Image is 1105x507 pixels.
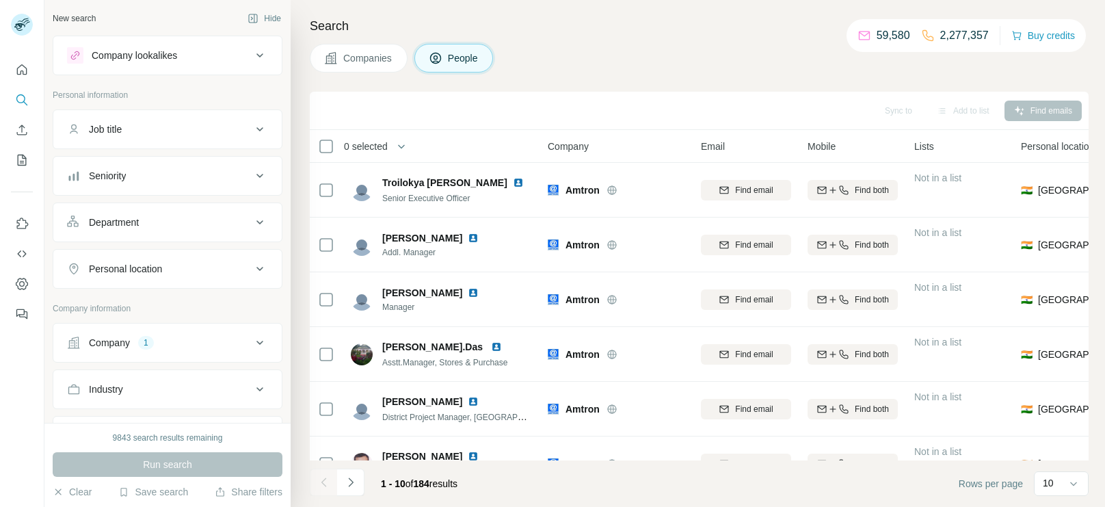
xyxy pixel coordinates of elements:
span: of [405,478,414,489]
span: Find email [735,184,773,196]
p: 10 [1043,476,1054,490]
button: Save search [118,485,188,499]
img: Avatar [351,398,373,420]
img: LinkedIn logo [468,233,479,244]
button: Find both [808,289,898,310]
img: LinkedIn logo [513,177,524,188]
button: Seniority [53,159,282,192]
div: 9843 search results remaining [113,432,223,444]
span: Find both [855,458,889,470]
img: Logo of Amtron [548,239,559,250]
div: 1 [138,337,154,349]
div: Personal location [89,262,162,276]
img: Avatar [351,289,373,311]
div: Seniority [89,169,126,183]
span: People [448,51,479,65]
button: Find email [701,180,791,200]
button: Hide [238,8,291,29]
span: [PERSON_NAME] [382,286,462,300]
button: Use Surfe on LinkedIn [11,211,33,236]
span: Rows per page [959,477,1023,491]
button: Quick start [11,57,33,82]
span: Find email [735,239,773,251]
span: 🇮🇳 [1021,457,1033,471]
span: Amtron [565,183,600,197]
span: Troilokya [PERSON_NAME] [382,176,507,190]
button: Dashboard [11,272,33,296]
span: Find both [855,184,889,196]
span: Not in a list [914,282,961,293]
span: Not in a list [914,172,961,183]
span: Find email [735,458,773,470]
span: 184 [414,478,429,489]
span: District Project Manager, [GEOGRAPHIC_DATA] [382,411,559,422]
img: Logo of Amtron [548,185,559,196]
span: 🇮🇳 [1021,293,1033,307]
img: LinkedIn logo [468,451,479,462]
button: Find both [808,180,898,200]
p: 2,277,357 [940,27,989,44]
img: Logo of Amtron [548,349,559,360]
button: Find both [808,399,898,419]
span: Amtron [565,457,600,471]
span: 🇮🇳 [1021,183,1033,197]
img: Avatar [351,179,373,201]
span: Not in a list [914,227,961,238]
span: Find both [855,239,889,251]
span: 0 selected [344,140,388,153]
span: Amtron [565,402,600,416]
button: Find email [701,289,791,310]
button: Find both [808,235,898,255]
button: HQ location [53,419,282,452]
button: Feedback [11,302,33,326]
img: Avatar [351,234,373,256]
button: Company1 [53,326,282,359]
button: Company lookalikes [53,39,282,72]
span: Find both [855,403,889,415]
span: Find email [735,294,773,306]
img: LinkedIn logo [468,396,479,407]
button: Use Surfe API [11,242,33,266]
img: LinkedIn logo [491,341,502,352]
span: Find both [855,348,889,361]
button: Share filters [215,485,282,499]
span: Not in a list [914,446,961,457]
button: Enrich CSV [11,118,33,142]
img: LinkedIn logo [468,287,479,298]
div: Department [89,216,139,229]
div: New search [53,12,96,25]
span: Asstt.Manager, Stores & Purchase [382,358,507,367]
p: Company information [53,302,282,315]
div: Company lookalikes [92,49,177,62]
span: Amtron [565,348,600,361]
p: Personal information [53,89,282,101]
button: Clear [53,485,92,499]
button: Department [53,206,282,239]
img: Logo of Amtron [548,404,559,415]
img: Avatar [351,343,373,365]
span: [PERSON_NAME] [382,450,462,463]
span: Personal location [1021,140,1094,153]
button: Find both [808,454,898,474]
p: 59,580 [877,27,910,44]
button: Find both [808,344,898,365]
button: Buy credits [1011,26,1075,45]
button: Find email [701,344,791,365]
span: Not in a list [914,337,961,348]
span: Email [701,140,725,153]
span: Find both [855,294,889,306]
button: Job title [53,113,282,146]
img: Logo of Amtron [548,458,559,469]
button: Navigate to next page [337,469,364,496]
span: Senior Executive Officer [382,194,470,203]
span: results [381,478,457,489]
span: 🇮🇳 [1021,348,1033,361]
span: 🇮🇳 [1021,238,1033,252]
span: Manager [382,301,484,313]
div: Industry [89,382,123,396]
span: Amtron [565,238,600,252]
span: Find email [735,348,773,361]
img: Avatar [351,453,373,475]
span: Addl. Manager [382,246,484,259]
span: 1 - 10 [381,478,405,489]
